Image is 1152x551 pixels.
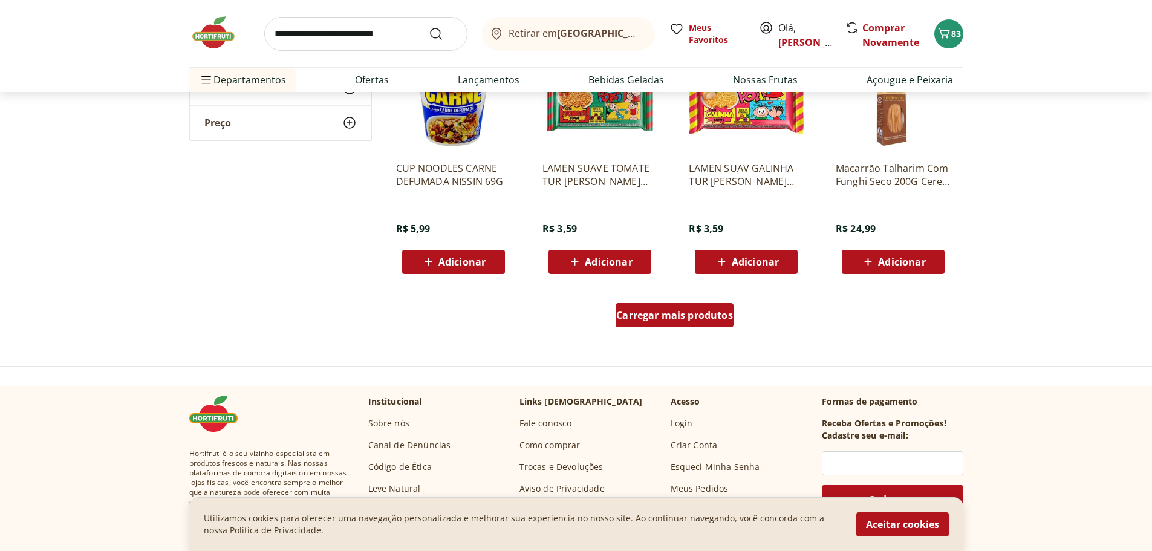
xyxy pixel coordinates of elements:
button: Preço [190,106,371,140]
a: Login [671,417,693,429]
span: R$ 24,99 [836,222,876,235]
span: Departamentos [199,65,286,94]
button: Adicionar [842,250,945,274]
p: Acesso [671,396,700,408]
button: Adicionar [402,250,505,274]
a: Criar Conta [671,439,718,451]
span: Adicionar [585,257,632,267]
button: Retirar em[GEOGRAPHIC_DATA]/[GEOGRAPHIC_DATA] [482,17,655,51]
span: Preço [204,117,231,129]
p: Links [DEMOGRAPHIC_DATA] [519,396,643,408]
button: Menu [199,65,213,94]
a: Meus Favoritos [669,22,744,46]
button: Submit Search [429,27,458,41]
a: Canal de Denúncias [368,439,451,451]
img: Macarrão Talharim Com Funghi Seco 200G Ceres Brasil [836,37,951,152]
button: Cadastrar [822,485,963,514]
a: Bebidas Geladas [588,73,664,87]
span: Retirar em [509,28,642,39]
a: Carregar mais produtos [616,303,734,332]
a: Leve Natural [368,483,421,495]
span: Hortifruti é o seu vizinho especialista em produtos frescos e naturais. Nas nossas plataformas de... [189,449,349,517]
span: R$ 3,59 [542,222,577,235]
input: search [264,17,467,51]
a: Trocas e Devoluções [519,461,604,473]
img: LAMEN SUAV GALINHA TUR MONICA NISSIN 85G [689,37,804,152]
span: Cadastrar [868,495,916,504]
span: Meus Favoritos [689,22,744,46]
img: Hortifruti [189,396,250,432]
a: Macarrão Talharim Com Funghi Seco 200G Ceres [GEOGRAPHIC_DATA] [836,161,951,188]
button: Carrinho [934,19,963,48]
a: Ofertas [355,73,389,87]
a: Código de Ética [368,461,432,473]
span: Carregar mais produtos [616,310,733,320]
a: Lançamentos [458,73,519,87]
span: R$ 3,59 [689,222,723,235]
p: Formas de pagamento [822,396,963,408]
a: Aviso de Privacidade [519,483,605,495]
button: Adicionar [548,250,651,274]
a: LAMEN SUAVE TOMATE TUR [PERSON_NAME] 85G [542,161,657,188]
p: Utilizamos cookies para oferecer uma navegação personalizada e melhorar sua experiencia no nosso ... [204,512,842,536]
span: Adicionar [438,257,486,267]
a: Meus Pedidos [671,483,729,495]
h3: Cadastre seu e-mail: [822,429,908,442]
span: 83 [951,28,961,39]
a: Como comprar [519,439,581,451]
a: Fale conosco [519,417,572,429]
span: R$ 5,99 [396,222,431,235]
p: Institucional [368,396,422,408]
h3: Receba Ofertas e Promoções! [822,417,946,429]
a: [PERSON_NAME] [778,36,857,49]
a: Esqueci Minha Senha [671,461,760,473]
button: Adicionar [695,250,798,274]
a: Comprar Novamente [862,21,919,49]
img: Hortifruti [189,15,250,51]
span: Adicionar [732,257,779,267]
span: Adicionar [878,257,925,267]
span: Olá, [778,21,832,50]
a: CUP NOODLES CARNE DEFUMADA NISSIN 69G [396,161,511,188]
a: LAMEN SUAV GALINHA TUR [PERSON_NAME] 85G [689,161,804,188]
img: CUP NOODLES CARNE DEFUMADA NISSIN 69G [396,37,511,152]
a: Sobre nós [368,417,409,429]
button: Aceitar cookies [856,512,949,536]
img: LAMEN SUAVE TOMATE TUR MONICA NISSIN 85G [542,37,657,152]
a: Nossas Frutas [733,73,798,87]
a: Açougue e Peixaria [867,73,953,87]
b: [GEOGRAPHIC_DATA]/[GEOGRAPHIC_DATA] [557,27,761,40]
